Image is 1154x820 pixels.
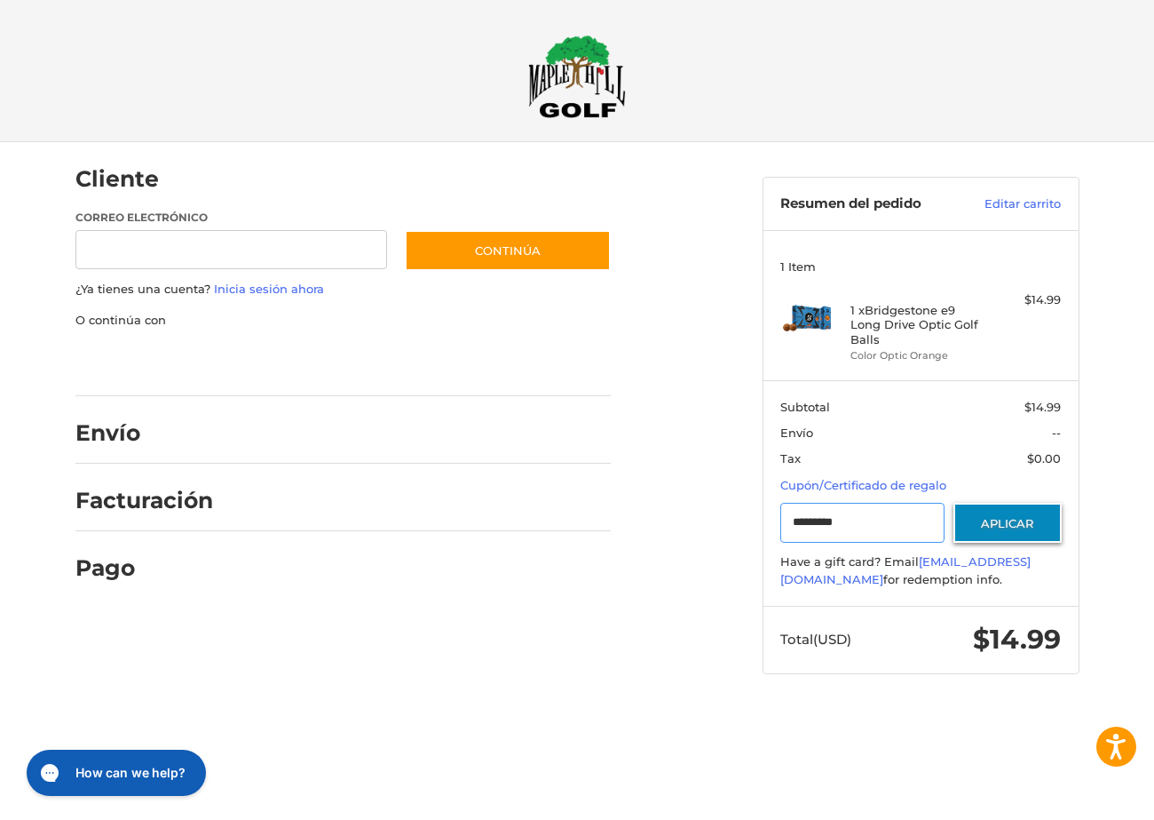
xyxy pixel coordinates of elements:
a: [EMAIL_ADDRESS][DOMAIN_NAME] [780,554,1031,586]
span: -- [1052,426,1061,440]
button: Continúa [405,230,611,271]
h3: Resumen del pedido [780,195,962,213]
li: Color Optic Orange [850,348,986,363]
button: Aplicar [953,503,1062,543]
iframe: Reseñas de usuarios en Google [1008,772,1154,820]
iframe: Gorgias live chat messenger [18,744,211,802]
input: Certificado de regalo o código de cupón [780,503,945,543]
a: Cupón/Certificado de regalo [780,478,946,492]
h4: 1 x Bridgestone e9 Long Drive Optic Golf Balls [850,303,986,346]
p: O continúa con [75,312,611,330]
h2: Envío [75,419,179,447]
span: Tax [780,451,801,466]
div: $14.99 [991,291,1061,309]
span: Envío [780,426,813,440]
a: Editar carrito [962,195,1061,213]
span: $14.99 [973,623,1061,656]
span: $0.00 [1027,451,1061,466]
img: Maple Hill Golf [528,35,626,118]
span: $14.99 [1024,400,1061,414]
a: Inicia sesión ahora [214,282,324,296]
h3: 1 Item [780,259,1061,274]
h2: Pago [75,554,179,582]
p: ¿Ya tienes una cuenta? [75,281,611,299]
div: Have a gift card? Email for redemption info. [780,553,1061,588]
label: Correo electrónico [75,210,388,226]
h2: Cliente [75,165,179,193]
h2: Facturación [75,487,213,514]
iframe: PayPal-paypal [69,346,202,378]
span: Subtotal [780,400,830,414]
span: Total (USD) [780,631,851,648]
